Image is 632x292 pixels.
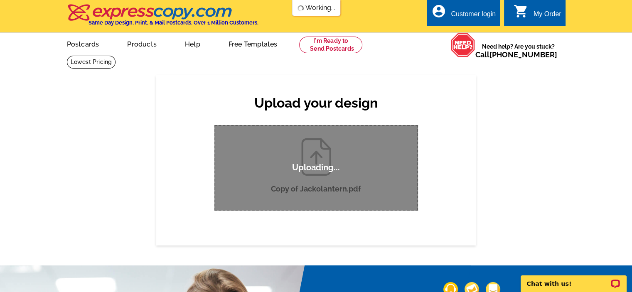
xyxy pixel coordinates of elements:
h4: Same Day Design, Print, & Mail Postcards. Over 1 Million Customers. [89,20,258,26]
img: loading... [297,5,304,12]
a: Same Day Design, Print, & Mail Postcards. Over 1 Million Customers. [67,10,258,26]
div: Customer login [451,10,496,22]
span: Call [475,50,557,59]
iframe: LiveChat chat widget [515,266,632,292]
a: account_circle Customer login [431,9,496,20]
i: account_circle [431,4,446,19]
i: shopping_cart [514,4,529,19]
span: Need help? Are you stuck? [475,42,561,59]
a: Products [114,34,170,53]
a: shopping_cart My Order [514,9,561,20]
img: help [450,33,475,57]
a: Free Templates [215,34,291,53]
a: Help [172,34,214,53]
a: Postcards [54,34,113,53]
h2: Upload your design [206,95,426,111]
a: [PHONE_NUMBER] [489,50,557,59]
p: Uploading... [292,162,340,173]
div: My Order [534,10,561,22]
